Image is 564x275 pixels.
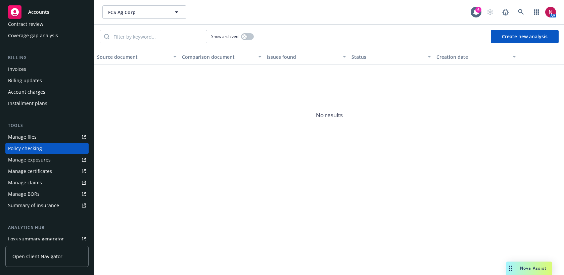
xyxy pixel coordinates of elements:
a: Coverage gap analysis [5,30,89,41]
a: Loss summary generator [5,234,89,244]
a: Search [514,5,528,19]
a: Accounts [5,3,89,21]
div: Creation date [436,53,509,60]
div: Manage certificates [8,166,52,177]
a: Manage claims [5,177,89,188]
a: Policy checking [5,143,89,154]
span: No results [94,65,564,166]
a: Manage files [5,132,89,142]
a: Installment plans [5,98,89,109]
button: Source document [94,49,179,65]
button: FCS Ag Corp [102,5,186,19]
button: Nova Assist [506,262,552,275]
img: photo [545,7,556,17]
div: Issues found [267,53,339,60]
div: Tools [5,122,89,129]
a: Manage BORs [5,189,89,199]
a: Report a Bug [499,5,512,19]
div: Invoices [8,64,26,75]
button: Comparison document [179,49,264,65]
div: Manage BORs [8,189,40,199]
div: Manage exposures [8,154,51,165]
a: Switch app [530,5,543,19]
svg: Search [104,34,109,39]
div: Billing [5,54,89,61]
a: Invoices [5,64,89,75]
a: Billing updates [5,75,89,86]
div: Manage files [8,132,37,142]
button: Status [349,49,434,65]
div: Status [351,53,424,60]
a: Contract review [5,19,89,30]
span: FCS Ag Corp [108,9,166,16]
div: Contract review [8,19,43,30]
div: Source document [97,53,169,60]
div: Installment plans [8,98,47,109]
div: Drag to move [506,262,515,275]
div: 6 [475,7,481,13]
span: Accounts [28,9,49,15]
span: Nova Assist [520,265,547,271]
a: Account charges [5,87,89,97]
button: Creation date [434,49,519,65]
div: Policy checking [8,143,42,154]
span: Open Client Navigator [12,253,62,260]
div: Loss summary generator [8,234,64,244]
div: Coverage gap analysis [8,30,58,41]
input: Filter by keyword... [109,30,207,43]
a: Start snowing [483,5,497,19]
a: Manage certificates [5,166,89,177]
div: Comparison document [182,53,254,60]
div: Account charges [8,87,45,97]
button: Issues found [264,49,349,65]
div: Billing updates [8,75,42,86]
button: Create new analysis [491,30,559,43]
span: Show archived [211,34,238,39]
div: Manage claims [8,177,42,188]
a: Manage exposures [5,154,89,165]
div: Summary of insurance [8,200,59,211]
div: Analytics hub [5,224,89,231]
a: Summary of insurance [5,200,89,211]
